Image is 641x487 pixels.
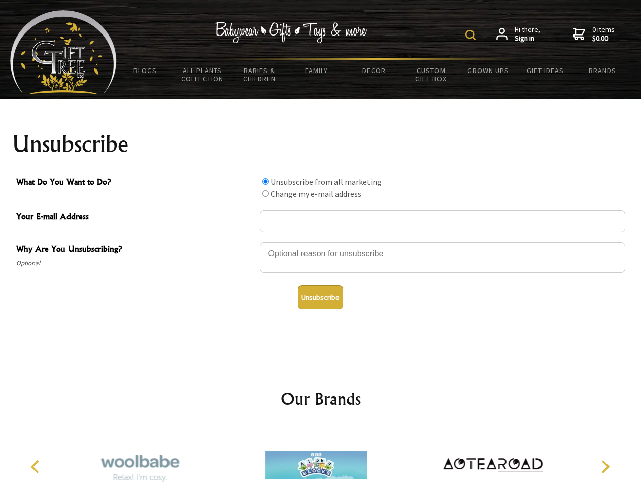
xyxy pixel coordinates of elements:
[298,285,343,309] button: Unsubscribe
[262,190,269,197] input: What Do You Want to Do?
[574,60,631,81] a: Brands
[592,34,615,43] strong: $0.00
[16,257,255,269] span: Optional
[345,60,402,81] a: Decor
[573,25,615,43] a: 0 items$0.00
[10,10,117,94] img: Babyware - Gifts - Toys and more...
[16,242,255,257] span: Why Are You Unsubscribing?
[117,60,174,81] a: BLOGS
[515,25,541,43] span: Hi there,
[260,210,625,232] input: Your E-mail Address
[288,60,346,81] a: Family
[174,60,231,89] a: All Plants Collection
[496,25,541,43] a: Hi there,Sign in
[592,25,615,43] span: 0 items
[594,456,616,478] button: Next
[262,178,269,185] input: What Do You Want to Do?
[459,60,517,81] a: Grown Ups
[25,456,48,478] button: Previous
[12,132,629,156] h1: Unsubscribe
[260,242,625,273] textarea: Why Are You Unsubscribing?
[517,60,574,81] a: Gift Ideas
[20,387,621,411] h2: Our Brands
[515,34,541,43] strong: Sign in
[215,22,367,43] img: Babywear - Gifts - Toys & more
[271,177,382,187] label: Unsubscribe from all marketing
[16,176,255,190] span: What Do You Want to Do?
[465,30,476,40] img: product search
[402,60,460,89] a: Custom Gift Box
[231,60,288,89] a: Babies & Children
[16,210,255,225] span: Your E-mail Address
[271,189,361,199] label: Change my e-mail address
